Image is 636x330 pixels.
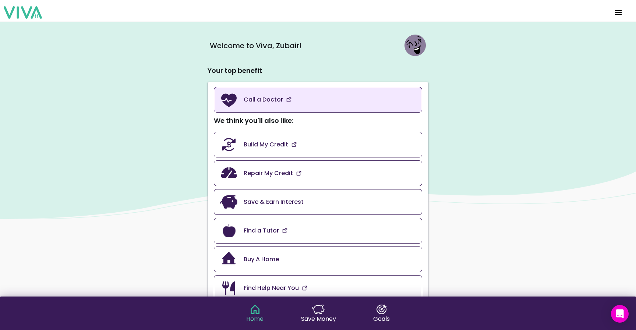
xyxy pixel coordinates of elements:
ion-text: Save & Earn Interest [244,198,304,206]
ion-text: Goals [373,314,390,323]
img: singleWord.home [249,305,261,314]
img: amenity [296,170,302,176]
img: amenity [220,222,238,239]
ion-text: Build My Credit [244,140,288,149]
ion-text: Repair My Credit [244,169,293,178]
ion-text: Home [246,314,264,323]
img: amenity [220,164,238,182]
img: amenity [220,193,238,211]
ion-text: Find Help Near You [244,284,299,292]
img: amenity [282,228,288,234]
a: singleWord.goalsGoals [373,305,390,323]
img: amenity [220,251,238,268]
img: amenity [220,136,238,153]
img: amenity [220,279,238,297]
a: singleWord.homeHome [246,305,264,323]
a: Save & Earn Interest [214,189,422,215]
ion-text: Find a Tutor [244,226,279,235]
ion-text: Buy A Home [244,255,279,264]
img: amenity [220,91,238,109]
img: amenity [291,142,297,148]
img: amenity [302,285,308,291]
a: Build My Credit [214,132,422,157]
img: singleWord.saveMoney [312,305,325,314]
img: amenity [286,97,292,103]
ion-text: We think you'll also like : [214,116,293,125]
img: singleWord.goals [375,305,388,314]
ion-text: Call a Doctor [244,95,283,104]
a: Find Help Near You [214,275,422,301]
a: Find a Tutor [214,218,422,244]
div: Open Intercom Messenger [611,305,629,323]
a: singleWord.saveMoneySave Money [301,305,336,323]
ion-text: Welcome to Viva , Zubair! [210,40,301,51]
p: Your top benefit [208,65,428,76]
a: Call a Doctor [214,87,422,113]
a: Buy A Home [214,246,422,272]
ion-text: Save Money [301,314,336,323]
a: Repair My Credit [214,160,422,186]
